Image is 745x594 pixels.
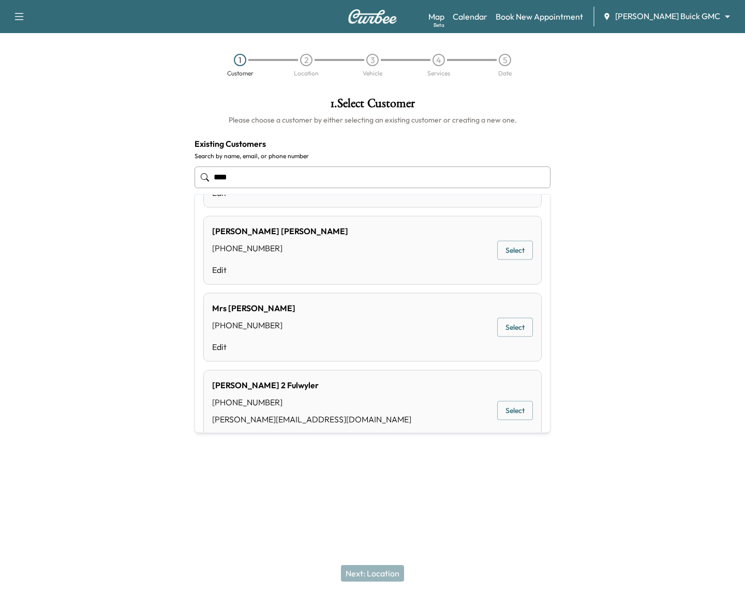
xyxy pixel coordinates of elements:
[212,430,411,443] a: Edit
[453,10,487,23] a: Calendar
[195,97,550,115] h1: 1 . Select Customer
[227,70,254,77] div: Customer
[212,302,295,314] div: Mrs [PERSON_NAME]
[294,70,319,77] div: Location
[427,70,450,77] div: Services
[212,242,348,254] div: [PHONE_NUMBER]
[363,70,382,77] div: Vehicle
[195,115,550,125] h6: Please choose a customer by either selecting an existing customer or creating a new one.
[195,138,550,150] h4: Existing Customers
[300,54,312,66] div: 2
[212,413,411,425] div: [PERSON_NAME][EMAIL_ADDRESS][DOMAIN_NAME]
[497,241,533,260] button: Select
[348,9,397,24] img: Curbee Logo
[212,396,411,408] div: [PHONE_NUMBER]
[497,401,533,420] button: Select
[428,10,444,23] a: MapBeta
[366,54,379,66] div: 3
[434,21,444,29] div: Beta
[212,264,348,276] a: Edit
[212,319,295,331] div: [PHONE_NUMBER]
[498,70,512,77] div: Date
[212,379,411,391] div: [PERSON_NAME] 2 Fulwyler
[195,152,550,160] label: Search by name, email, or phone number
[234,54,246,66] div: 1
[496,10,583,23] a: Book New Appointment
[212,341,295,353] a: Edit
[433,54,445,66] div: 4
[497,318,533,337] button: Select
[615,10,720,22] span: [PERSON_NAME] Buick GMC
[499,54,511,66] div: 5
[212,225,348,237] div: [PERSON_NAME] [PERSON_NAME]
